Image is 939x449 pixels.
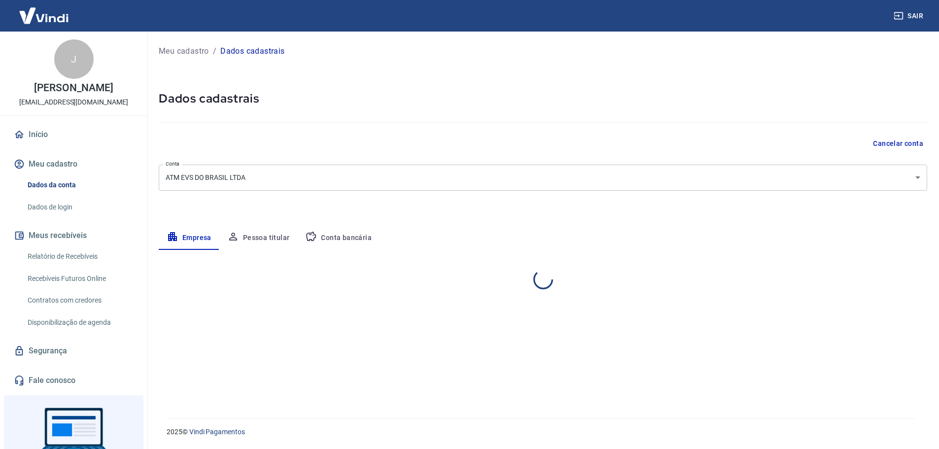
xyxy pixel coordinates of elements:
button: Empresa [159,226,219,250]
button: Meus recebíveis [12,225,136,246]
p: [PERSON_NAME] [34,83,113,93]
a: Contratos com credores [24,290,136,311]
a: Início [12,124,136,145]
a: Meu cadastro [159,45,209,57]
a: Relatório de Recebíveis [24,246,136,267]
p: / [213,45,216,57]
a: Dados de login [24,197,136,217]
button: Conta bancária [297,226,380,250]
a: Recebíveis Futuros Online [24,269,136,289]
p: 2025 © [167,427,915,437]
button: Meu cadastro [12,153,136,175]
div: ATM EVS DO BRASIL LTDA [159,165,927,191]
a: Vindi Pagamentos [189,428,245,436]
button: Sair [892,7,927,25]
p: [EMAIL_ADDRESS][DOMAIN_NAME] [19,97,128,107]
h5: Dados cadastrais [159,91,927,106]
img: Vindi [12,0,76,31]
a: Segurança [12,340,136,362]
div: J [54,39,94,79]
a: Dados da conta [24,175,136,195]
button: Pessoa titular [219,226,298,250]
button: Cancelar conta [869,135,927,153]
p: Dados cadastrais [220,45,284,57]
a: Disponibilização de agenda [24,312,136,333]
label: Conta [166,160,179,168]
a: Fale conosco [12,370,136,391]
